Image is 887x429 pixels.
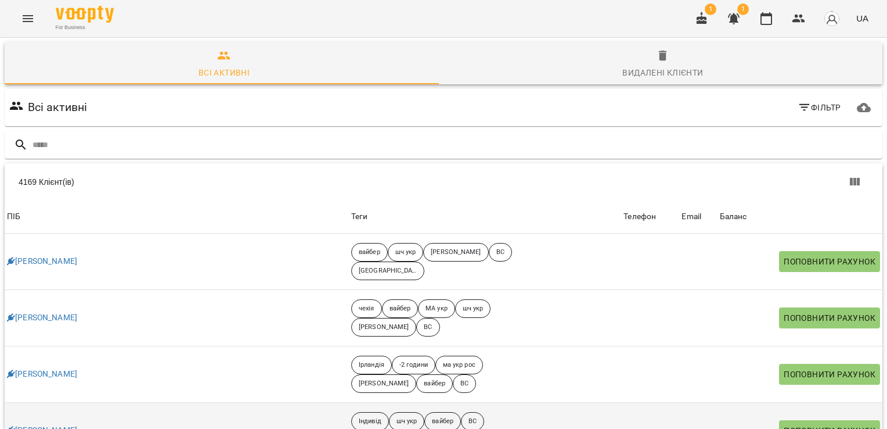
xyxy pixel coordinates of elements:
[431,248,481,258] p: [PERSON_NAME]
[392,356,435,374] div: -2 години
[5,163,882,201] div: Table Toolbar
[351,299,382,318] div: чехія
[14,5,42,33] button: Menu
[798,101,841,115] span: Фільтр
[7,369,77,380] a: [PERSON_NAME]
[453,374,476,393] div: ВС
[359,417,381,427] p: Індивід
[784,255,875,269] span: Поповнити рахунок
[359,266,417,276] p: [GEOGRAPHIC_DATA]
[793,97,846,118] button: Фільтр
[443,360,475,370] p: ма укр рос
[359,323,409,333] p: [PERSON_NAME]
[416,318,439,337] div: ВС
[779,364,880,385] button: Поповнити рахунок
[489,243,512,262] div: ВС
[7,256,77,267] a: [PERSON_NAME]
[426,304,448,314] p: МА укр
[779,251,880,272] button: Поповнити рахунок
[7,210,20,224] div: Sort
[424,379,445,389] p: вайбер
[390,304,411,314] p: вайбер
[28,98,88,116] h6: Всі активні
[720,210,747,224] div: Sort
[460,379,468,389] p: ВС
[7,210,20,224] div: ПІБ
[463,304,484,314] p: шч укр
[418,299,455,318] div: МА укр
[351,210,619,224] div: Теги
[623,210,677,224] span: Телефон
[682,210,701,224] div: Email
[351,262,424,280] div: [GEOGRAPHIC_DATA]
[779,308,880,328] button: Поповнити рахунок
[720,210,880,224] span: Баланс
[682,210,715,224] span: Email
[737,3,749,15] span: 1
[7,312,77,324] a: [PERSON_NAME]
[705,3,716,15] span: 1
[841,168,868,196] button: Показати колонки
[622,66,703,80] div: Видалені клієнти
[496,248,504,258] p: ВС
[199,66,250,80] div: Всі активні
[399,360,428,370] p: -2 години
[56,24,114,31] span: For Business
[623,210,656,224] div: Телефон
[856,12,868,24] span: UA
[382,299,419,318] div: вайбер
[359,304,374,314] p: чехія
[416,374,453,393] div: вайбер
[784,367,875,381] span: Поповнити рахунок
[351,356,392,374] div: Ірландія
[359,379,409,389] p: [PERSON_NAME]
[455,299,491,318] div: шч укр
[388,243,424,262] div: шч укр
[435,356,483,374] div: ма укр рос
[19,176,457,188] div: 4169 Клієнт(ів)
[351,318,416,337] div: [PERSON_NAME]
[396,417,417,427] p: шч укр
[395,248,416,258] p: шч укр
[623,210,656,224] div: Sort
[432,417,453,427] p: вайбер
[784,311,875,325] span: Поповнити рахунок
[824,10,840,27] img: avatar_s.png
[359,248,380,258] p: вайбер
[720,210,747,224] div: Баланс
[423,243,488,262] div: [PERSON_NAME]
[468,417,477,427] p: ВС
[852,8,873,29] button: UA
[56,6,114,23] img: Voopty Logo
[7,210,347,224] span: ПІБ
[351,243,388,262] div: вайбер
[351,374,416,393] div: [PERSON_NAME]
[359,360,384,370] p: Ірландія
[424,323,432,333] p: ВС
[682,210,701,224] div: Sort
